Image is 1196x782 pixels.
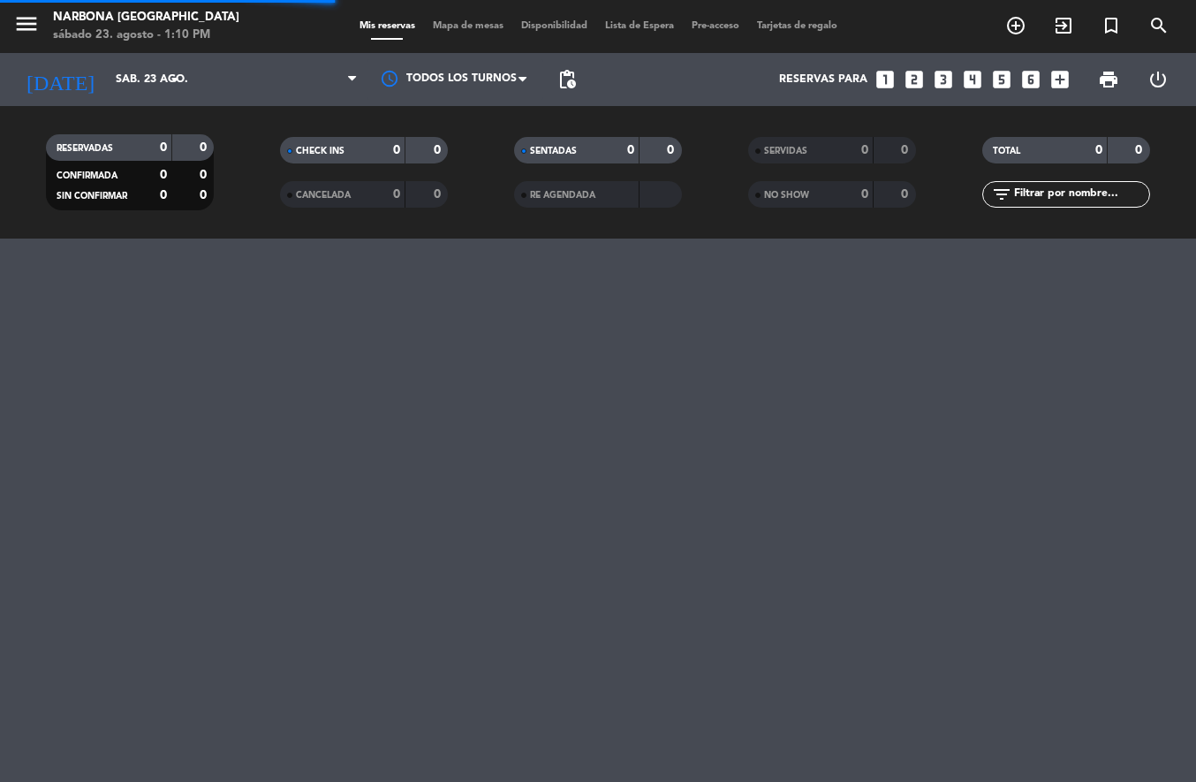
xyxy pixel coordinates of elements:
span: SIN CONFIRMAR [57,192,127,201]
i: looks_one [874,68,897,91]
div: Narbona [GEOGRAPHIC_DATA] [53,9,239,27]
strong: 0 [434,144,444,156]
span: Disponibilidad [512,21,596,31]
strong: 0 [667,144,677,156]
i: power_settings_new [1147,69,1169,90]
span: print [1098,69,1119,90]
i: looks_two [903,68,926,91]
button: menu [13,11,40,43]
i: arrow_drop_down [164,69,185,90]
i: search [1148,15,1170,36]
strong: 0 [160,189,167,201]
strong: 0 [1135,144,1146,156]
span: TOTAL [993,147,1020,156]
span: CHECK INS [296,147,344,156]
i: add_box [1048,68,1071,91]
div: LOG OUT [1133,53,1183,106]
strong: 0 [200,169,210,181]
span: RE AGENDADA [530,191,595,200]
span: CONFIRMADA [57,171,117,180]
span: SENTADAS [530,147,577,156]
i: looks_3 [932,68,955,91]
span: Mapa de mesas [424,21,512,31]
input: Filtrar por nombre... [1012,185,1149,204]
i: add_circle_outline [1005,15,1026,36]
span: NO SHOW [764,191,809,200]
strong: 0 [861,188,868,201]
strong: 0 [200,141,210,154]
i: menu [13,11,40,37]
strong: 0 [861,144,868,156]
strong: 0 [627,144,634,156]
span: Pre-acceso [683,21,748,31]
strong: 0 [901,188,912,201]
span: SERVIDAS [764,147,807,156]
strong: 0 [1095,144,1102,156]
strong: 0 [200,189,210,201]
span: Lista de Espera [596,21,683,31]
strong: 0 [434,188,444,201]
i: looks_5 [990,68,1013,91]
i: turned_in_not [1101,15,1122,36]
span: Tarjetas de regalo [748,21,846,31]
strong: 0 [393,188,400,201]
strong: 0 [901,144,912,156]
i: looks_4 [961,68,984,91]
div: sábado 23. agosto - 1:10 PM [53,27,239,44]
span: Mis reservas [351,21,424,31]
strong: 0 [160,141,167,154]
span: CANCELADA [296,191,351,200]
strong: 0 [393,144,400,156]
i: exit_to_app [1053,15,1074,36]
span: pending_actions [556,69,578,90]
span: Reservas para [779,73,867,86]
span: RESERVADAS [57,144,113,153]
i: filter_list [991,184,1012,205]
i: looks_6 [1019,68,1042,91]
i: [DATE] [13,60,107,99]
strong: 0 [160,169,167,181]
